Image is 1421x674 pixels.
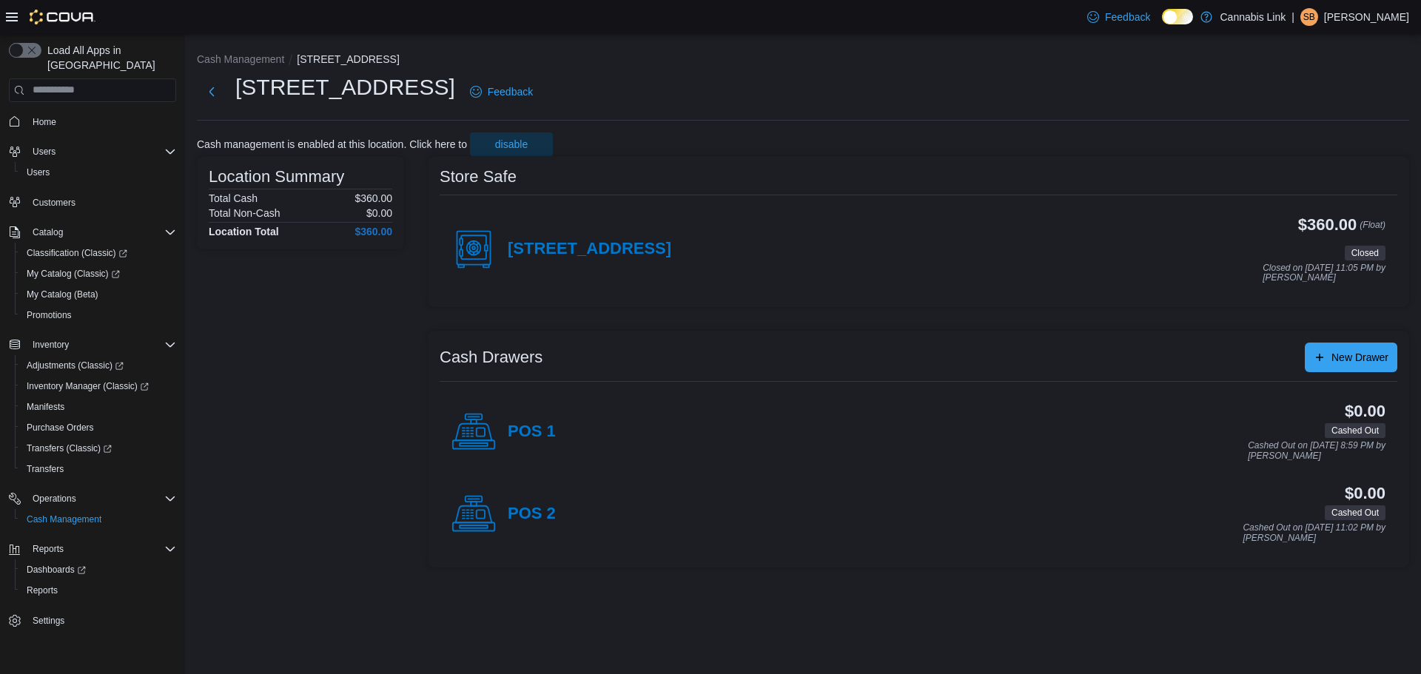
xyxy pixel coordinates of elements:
span: Transfers [27,463,64,475]
span: Users [21,164,176,181]
span: Settings [27,611,176,630]
a: Classification (Classic) [21,244,133,262]
a: Feedback [1081,2,1156,32]
p: Cash management is enabled at this location. Click here to [197,138,467,150]
span: Load All Apps in [GEOGRAPHIC_DATA] [41,43,176,73]
span: Users [27,143,176,161]
span: Classification (Classic) [27,247,127,259]
p: (Float) [1360,216,1385,243]
span: Cashed Out [1331,506,1379,519]
span: Home [33,116,56,128]
nav: Complex example [9,105,176,670]
span: Adjustments (Classic) [27,360,124,371]
h4: [STREET_ADDRESS] [508,240,671,259]
span: Cash Management [21,510,176,528]
h4: POS 2 [508,505,556,524]
a: Dashboards [15,559,182,580]
span: Feedback [488,84,533,99]
h3: $0.00 [1345,402,1385,420]
a: Promotions [21,306,78,324]
p: | [1291,8,1294,26]
a: Inventory Manager (Classic) [15,376,182,397]
h3: Location Summary [209,168,344,186]
span: Inventory Manager (Classic) [21,377,176,395]
span: Customers [27,193,176,212]
button: [STREET_ADDRESS] [297,53,399,65]
span: Inventory [33,339,69,351]
button: Users [15,162,182,183]
button: Reports [15,580,182,601]
button: Promotions [15,305,182,326]
button: Home [3,111,182,132]
p: $360.00 [355,192,392,204]
button: Reports [27,540,70,558]
span: Promotions [21,306,176,324]
a: Users [21,164,56,181]
span: Closed [1351,246,1379,260]
span: Operations [27,490,176,508]
img: Cova [30,10,95,24]
span: Reports [33,543,64,555]
p: Cashed Out on [DATE] 11:02 PM by [PERSON_NAME] [1243,523,1385,543]
h3: Cash Drawers [440,348,542,366]
span: My Catalog (Classic) [27,268,120,280]
span: Home [27,112,176,131]
button: New Drawer [1305,343,1397,372]
button: Users [3,141,182,162]
span: Dashboards [21,561,176,579]
button: Purchase Orders [15,417,182,438]
span: Settings [33,615,64,627]
span: Closed [1345,246,1385,260]
span: Cashed Out [1331,424,1379,437]
button: Settings [3,610,182,631]
p: Cashed Out on [DATE] 8:59 PM by [PERSON_NAME] [1248,441,1385,461]
span: Catalog [33,226,63,238]
button: Manifests [15,397,182,417]
button: Catalog [27,223,69,241]
h6: Total Cash [209,192,258,204]
button: Transfers [15,459,182,479]
a: Feedback [464,77,539,107]
span: Users [27,166,50,178]
span: Manifests [21,398,176,416]
h6: Total Non-Cash [209,207,280,219]
a: Transfers [21,460,70,478]
h1: [STREET_ADDRESS] [235,73,455,102]
span: Cash Management [27,513,101,525]
button: Inventory [27,336,75,354]
span: Classification (Classic) [21,244,176,262]
a: Classification (Classic) [15,243,182,263]
a: Purchase Orders [21,419,100,437]
button: Cash Management [15,509,182,530]
span: Cashed Out [1325,505,1385,520]
button: Next [197,77,226,107]
a: Inventory Manager (Classic) [21,377,155,395]
a: My Catalog (Classic) [21,265,126,283]
a: Dashboards [21,561,92,579]
span: Reports [27,584,58,596]
span: Feedback [1105,10,1150,24]
span: Operations [33,493,76,505]
input: Dark Mode [1162,9,1193,24]
span: Dark Mode [1162,24,1163,25]
span: Purchase Orders [27,422,94,434]
nav: An example of EuiBreadcrumbs [197,52,1409,70]
a: My Catalog (Beta) [21,286,104,303]
span: New Drawer [1331,350,1388,365]
h4: POS 1 [508,422,556,442]
button: Operations [27,490,82,508]
h4: Location Total [209,226,279,237]
h3: $360.00 [1298,216,1357,234]
span: disable [495,137,528,152]
a: My Catalog (Classic) [15,263,182,284]
span: Reports [21,582,176,599]
h3: Store Safe [440,168,517,186]
button: Cash Management [197,53,284,65]
span: Transfers [21,460,176,478]
span: Adjustments (Classic) [21,357,176,374]
span: Dashboards [27,564,86,576]
span: Promotions [27,309,72,321]
button: disable [470,132,553,156]
button: Catalog [3,222,182,243]
span: Transfers (Classic) [21,439,176,457]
